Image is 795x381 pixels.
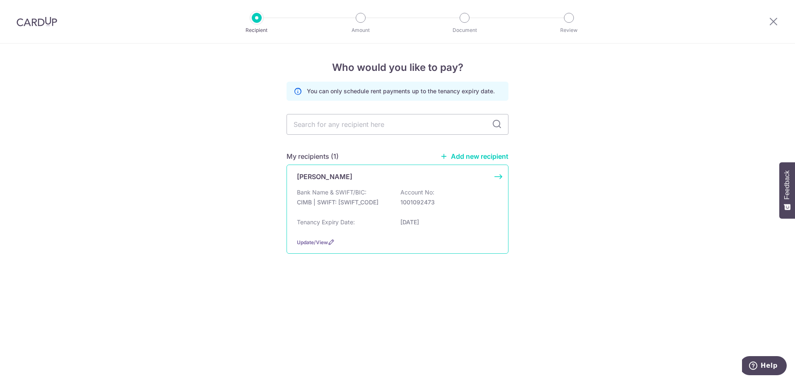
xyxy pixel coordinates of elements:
[297,218,355,226] p: Tenancy Expiry Date:
[297,172,352,182] p: [PERSON_NAME]
[400,188,434,197] p: Account No:
[297,188,366,197] p: Bank Name & SWIFT/BIC:
[330,26,391,34] p: Amount
[287,60,508,75] h4: Who would you like to pay?
[297,239,328,245] a: Update/View
[226,26,287,34] p: Recipient
[434,26,495,34] p: Document
[287,114,508,135] input: Search for any recipient here
[297,198,390,206] p: CIMB | SWIFT: [SWIFT_CODE]
[17,17,57,27] img: CardUp
[400,218,493,226] p: [DATE]
[538,26,600,34] p: Review
[400,198,493,206] p: 1001092473
[440,152,508,160] a: Add new recipient
[779,162,795,218] button: Feedback - Show survey
[783,170,791,199] span: Feedback
[307,87,495,95] p: You can only schedule rent payments up to the tenancy expiry date.
[287,151,339,161] h5: My recipients (1)
[742,356,787,377] iframe: Opens a widget where you can find more information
